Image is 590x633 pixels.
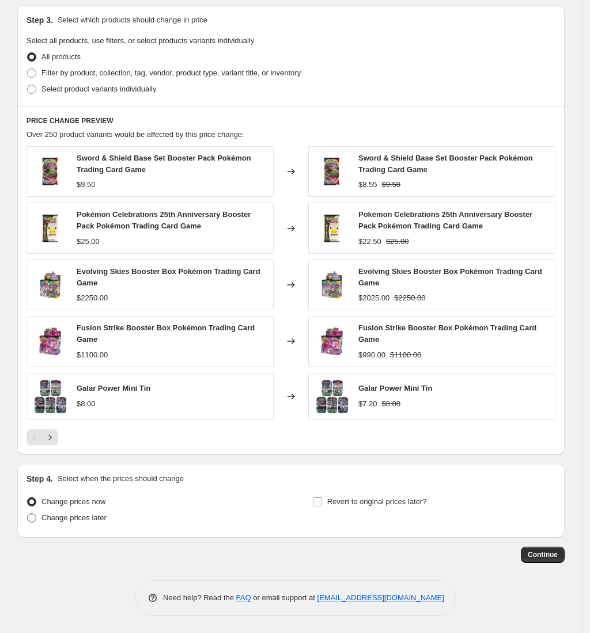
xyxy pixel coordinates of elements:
span: Fusion Strike Booster Box Pokémon Trading Card Game [358,323,536,344]
span: Filter by product, collection, tag, vendor, product type, variant title, or inventory [41,68,301,77]
div: $9.50 [77,179,96,190]
img: 1d4c5489-original_80x.jpg [33,379,67,414]
span: Need help? Read the [163,593,236,602]
img: 1d4c5489-original_80x.jpg [315,379,349,414]
span: Galar Power Mini Tin [77,384,150,392]
strike: $2250.00 [394,292,425,304]
nav: Pagination [27,429,58,445]
img: DB255FAF-7118-42B4-A86B-2D4A28DA4F95_80x.jpg [33,154,67,189]
h2: Step 4. [27,473,53,485]
div: $1100.00 [77,349,108,361]
img: 9dc4f787-original_80x.jpg [33,324,67,359]
span: Evolving Skies Booster Box Pokémon Trading Card Game [358,267,542,287]
button: Next [42,429,58,445]
div: $7.20 [358,398,377,410]
a: FAQ [236,593,251,602]
strike: $1100.00 [390,349,421,361]
img: DB255FAF-7118-42B4-A86B-2D4A28DA4F95_80x.jpg [315,154,349,189]
p: Select which products should change in price [58,14,207,26]
h2: Step 3. [27,14,53,26]
div: $2025.00 [358,292,389,304]
span: or email support at [251,593,317,602]
img: B5BBAD7B-F43E-49FF-9AB9-7B54F4E9BFC3_80x.jpg [33,211,67,246]
span: Over 250 product variants would be affected by this price change: [27,130,244,139]
span: Sword & Shield Base Set Booster Pack Pokémon Trading Card Game [77,154,251,174]
div: $22.50 [358,236,381,247]
span: Pokémon Celebrations 25th Anniversary Booster Pack Pokémon Trading Card Game [77,210,251,230]
span: Fusion Strike Booster Box Pokémon Trading Card Game [77,323,255,344]
span: Evolving Skies Booster Box Pokémon Trading Card Game [77,267,260,287]
div: $25.00 [77,236,100,247]
strike: $25.00 [386,236,409,247]
strike: $9.50 [382,179,401,190]
div: $8.55 [358,179,377,190]
a: [EMAIL_ADDRESS][DOMAIN_NAME] [317,593,444,602]
span: Pokémon Celebrations 25th Anniversary Booster Pack Pokémon Trading Card Game [358,210,532,230]
strike: $8.00 [382,398,401,410]
img: 72232adb-original_80x.jpg [315,268,349,302]
div: $990.00 [358,349,385,361]
span: Revert to original prices later? [327,497,427,506]
span: Change prices later [41,513,107,522]
span: Continue [528,550,558,559]
div: $8.00 [77,398,96,410]
span: Change prices now [41,497,105,506]
span: Select product variants individually [41,85,156,93]
span: Sword & Shield Base Set Booster Pack Pokémon Trading Card Game [358,154,533,174]
button: Continue [521,547,565,563]
img: 9dc4f787-original_80x.jpg [315,324,349,359]
span: Select all products, use filters, or select products variants individually [27,36,254,45]
span: Galar Power Mini Tin [358,384,432,392]
p: Select when the prices should change [58,473,184,485]
span: All products [41,52,81,61]
img: 72232adb-original_80x.jpg [33,268,67,302]
h6: PRICE CHANGE PREVIEW [27,116,555,125]
img: B5BBAD7B-F43E-49FF-9AB9-7B54F4E9BFC3_80x.jpg [315,211,349,246]
div: $2250.00 [77,292,108,304]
